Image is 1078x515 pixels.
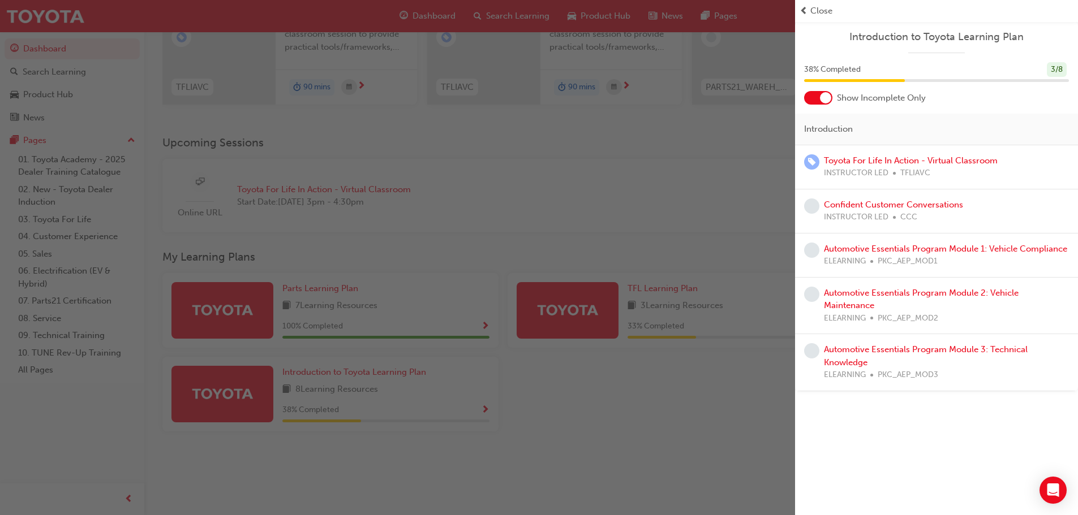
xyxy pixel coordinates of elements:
[824,255,866,268] span: ELEARNING
[878,312,938,325] span: PKC_AEP_MOD2
[878,369,938,382] span: PKC_AEP_MOD3
[804,287,819,302] span: learningRecordVerb_NONE-icon
[810,5,832,18] span: Close
[800,5,1073,18] button: prev-iconClose
[824,369,866,382] span: ELEARNING
[824,244,1067,254] a: Automotive Essentials Program Module 1: Vehicle Compliance
[900,211,917,224] span: CCC
[878,255,938,268] span: PKC_AEP_MOD1
[824,167,888,180] span: INSTRUCTOR LED
[804,198,819,214] span: learningRecordVerb_NONE-icon
[824,312,866,325] span: ELEARNING
[1047,62,1067,77] div: 3 / 8
[1040,477,1067,504] div: Open Intercom Messenger
[900,167,930,180] span: TFLIAVC
[804,123,853,136] span: Introduction
[824,288,1019,311] a: Automotive Essentials Program Module 2: Vehicle Maintenance
[804,243,819,258] span: learningRecordVerb_NONE-icon
[804,343,819,358] span: learningRecordVerb_NONE-icon
[824,344,1028,367] a: Automotive Essentials Program Module 3: Technical Knowledge
[837,92,926,105] span: Show Incomplete Only
[824,200,963,210] a: Confident Customer Conversations
[804,31,1069,44] a: Introduction to Toyota Learning Plan
[824,155,998,166] a: Toyota For Life In Action - Virtual Classroom
[824,211,888,224] span: INSTRUCTOR LED
[800,5,808,18] span: prev-icon
[804,63,861,76] span: 38 % Completed
[804,154,819,170] span: learningRecordVerb_ENROLL-icon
